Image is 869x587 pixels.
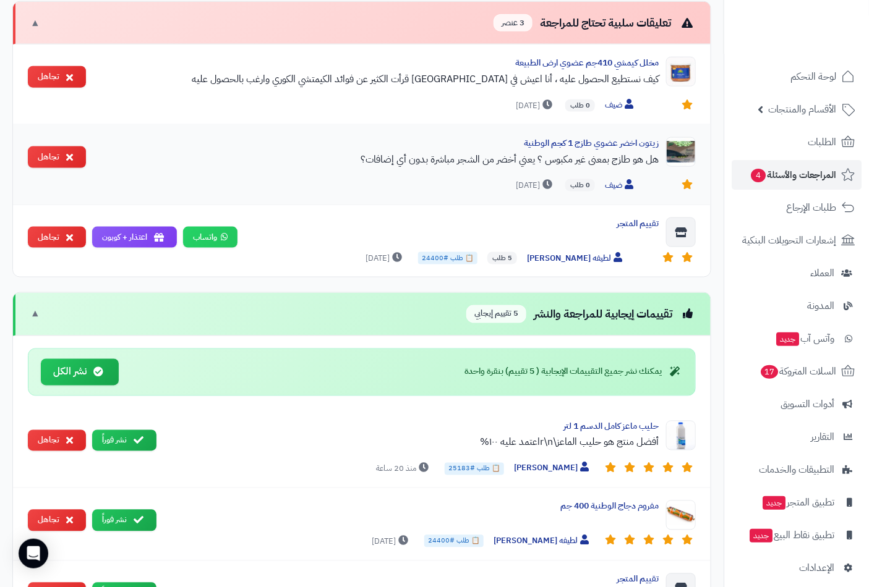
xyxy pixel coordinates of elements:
div: تقييم المتجر [247,217,659,230]
button: تجاهل [28,430,86,452]
span: إشعارات التحويلات البنكية [742,232,836,249]
span: لطيفه [PERSON_NAME] [527,252,625,265]
div: مفروم دجاج الوطنية 400 جم [166,500,659,513]
span: المراجعات والأسئلة [750,166,836,184]
span: أدوات التسويق [781,395,834,413]
span: [DATE] [366,252,405,264]
span: وآتس آب [775,330,834,347]
span: 📋 طلب #24400 [424,535,484,547]
a: الطلبات [732,127,862,157]
div: كيف نستطيع الحصول عليه ، أنا اعيش في [GEOGRAPHIC_DATA] قرأت الكثير عن فوائد الكيمتشي الكوري وارغب... [96,72,659,87]
span: الطلبات [808,133,836,151]
a: تطبيق المتجرجديد [732,488,862,517]
span: لطيفه [PERSON_NAME] [494,535,592,548]
span: [DATE] [372,536,411,548]
span: تطبيق المتجر [761,494,834,511]
a: الإعدادات [732,553,862,583]
div: زيتون اخضر عضوي طازج 1 كجم الوطنية [96,137,659,150]
a: طلبات الإرجاع [732,193,862,222]
span: السلات المتروكة [760,363,836,380]
span: [DATE] [516,179,555,192]
span: التطبيقات والخدمات [759,461,834,478]
img: logo-2.png [785,35,857,61]
button: تجاهل [28,227,86,248]
span: منذ 20 ساعة [376,463,432,475]
img: Product [666,57,696,87]
span: تطبيق نقاط البيع [748,526,834,544]
span: ضيف [605,179,636,192]
span: 5 تقييم إيجابي [466,305,526,323]
a: وآتس آبجديد [732,324,862,353]
span: ضيف [605,99,636,112]
span: 5 طلب [487,252,517,264]
div: Open Intercom Messenger [19,539,48,568]
button: اعتذار + كوبون [92,227,177,248]
a: التطبيقات والخدمات [732,455,862,484]
span: [PERSON_NAME] [514,462,592,475]
span: المدونة [807,297,834,315]
span: 📋 طلب #25183 [445,463,504,475]
button: تجاهل [28,66,86,88]
a: إشعارات التحويلات البنكية [732,226,862,255]
a: التقارير [732,422,862,452]
span: 4 [751,169,766,182]
div: تقييمات إيجابية للمراجعة والنشر [466,305,696,323]
button: تجاهل [28,510,86,531]
span: 0 طلب [565,99,595,112]
img: Product [666,421,696,450]
span: ▼ [30,16,40,30]
a: السلات المتروكة17 [732,357,862,386]
span: 0 طلب [565,179,595,192]
span: 3 عنصر [494,14,533,32]
button: نشر فوراً [92,430,156,452]
a: أدوات التسويق [732,389,862,419]
span: التقارير [811,428,834,446]
img: Product [666,137,696,167]
a: تطبيق نقاط البيعجديد [732,520,862,550]
span: الإعدادات [799,559,834,576]
div: حليب ماعز كامل الدسم 1 لتر [166,421,659,433]
button: تجاهل [28,146,86,168]
div: تقييم المتجر [166,573,659,586]
div: أفضل منتج هو حليب الماعز\r\nاعتمد عليه ١٠٠% [166,435,659,450]
div: مخلل كيمشي 410جم عضوي ارض الطبيعة [96,57,659,69]
span: طلبات الإرجاع [786,199,836,216]
span: جديد [776,332,799,346]
button: نشر الكل [41,359,119,386]
div: تعليقات سلبية تحتاج للمراجعة [494,14,696,32]
span: الأقسام والمنتجات [768,101,836,118]
span: جديد [763,496,786,510]
span: [DATE] [516,99,555,112]
span: جديد [750,529,773,543]
span: 17 [761,365,778,379]
span: لوحة التحكم [790,68,836,85]
a: واتساب [183,227,238,248]
span: 📋 طلب #24400 [418,252,477,264]
div: هل هو طازج بمعنى غير مكبوس ؟ يعني أخضر من الشجر مباشرة بدون أي إضافات؟ [96,152,659,167]
a: المدونة [732,291,862,321]
img: Product [666,500,696,530]
span: العملاء [810,264,834,282]
a: لوحة التحكم [732,62,862,91]
a: العملاء [732,258,862,288]
span: ▼ [30,307,40,321]
div: يمكنك نشر جميع التقييمات الإيجابية ( 5 تقييم) بنقرة واحدة [464,366,683,378]
a: المراجعات والأسئلة4 [732,160,862,190]
button: نشر فوراً [92,510,156,531]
